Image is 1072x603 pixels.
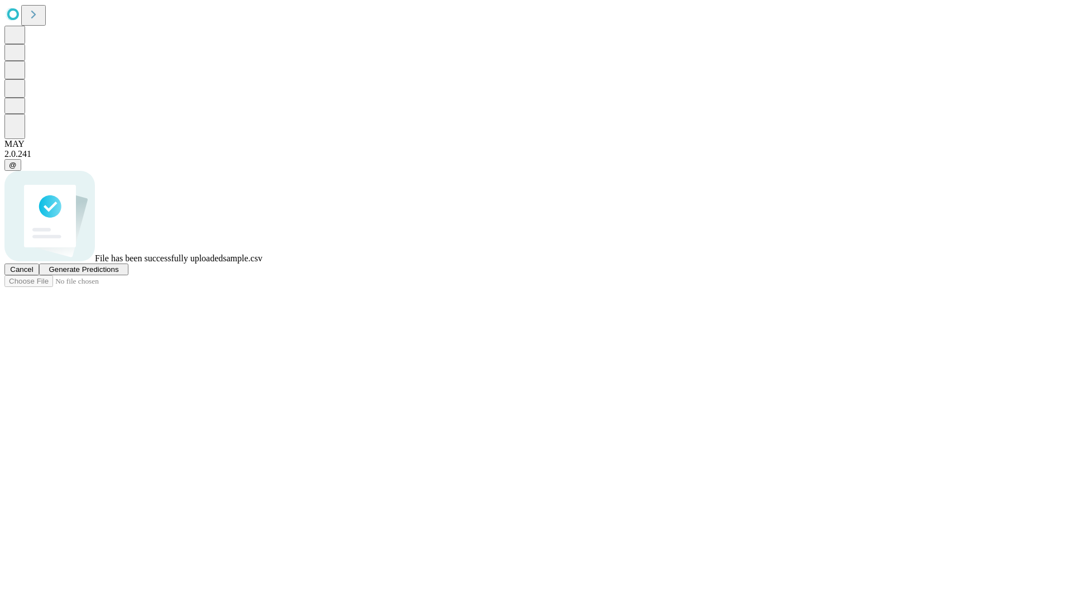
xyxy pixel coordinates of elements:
button: Cancel [4,264,39,275]
span: sample.csv [223,253,262,263]
span: File has been successfully uploaded [95,253,223,263]
span: @ [9,161,17,169]
span: Generate Predictions [49,265,118,274]
button: @ [4,159,21,171]
div: 2.0.241 [4,149,1068,159]
button: Generate Predictions [39,264,128,275]
div: MAY [4,139,1068,149]
span: Cancel [10,265,33,274]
